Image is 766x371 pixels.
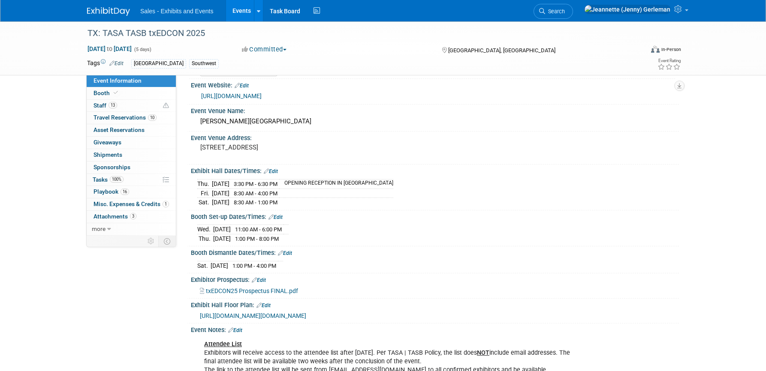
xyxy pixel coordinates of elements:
[93,139,121,146] span: Giveaways
[279,179,393,188] td: OPENING RECEPTION IN [GEOGRAPHIC_DATA]
[204,341,242,348] b: Attendee List
[661,46,681,53] div: In-Person
[93,213,136,220] span: Attachments
[87,59,124,69] td: Tags
[191,210,679,221] div: Booth Set-up Dates/Times:
[206,287,298,294] span: txEDCON25 Prospectus FINAL.pdf
[197,261,211,270] td: Sat.
[197,179,212,188] td: Thu.
[109,60,124,66] a: Edit
[268,214,283,220] a: Edit
[87,7,130,16] img: ExhibitDay
[93,176,124,183] span: Tasks
[191,79,679,90] div: Event Website:
[93,164,130,171] span: Sponsorships
[93,200,169,207] span: Misc. Expenses & Credits
[197,188,212,198] td: Fri.
[211,261,228,270] td: [DATE]
[131,59,186,68] div: [GEOGRAPHIC_DATA]
[133,47,151,52] span: (5 days)
[92,225,106,232] span: more
[191,246,679,257] div: Booth Dismantle Dates/Times:
[212,198,229,207] td: [DATE]
[87,149,176,161] a: Shipments
[87,124,176,136] a: Asset Reservations
[651,46,660,53] img: Format-Inperson.png
[534,4,573,19] a: Search
[144,236,159,247] td: Personalize Event Tab Strip
[87,211,176,223] a: Attachments3
[200,312,306,319] a: [URL][DOMAIN_NAME][DOMAIN_NAME]
[87,223,176,235] a: more
[197,198,212,207] td: Sat.
[191,105,679,115] div: Event Venue Name:
[93,102,117,109] span: Staff
[121,188,129,195] span: 16
[448,47,555,54] span: [GEOGRAPHIC_DATA], [GEOGRAPHIC_DATA]
[93,188,129,195] span: Playbook
[191,165,679,176] div: Exhibit Hall Dates/Times:
[109,102,117,108] span: 13
[87,100,176,112] a: Staff13
[87,45,132,53] span: [DATE] [DATE]
[212,188,229,198] td: [DATE]
[110,176,124,183] span: 100%
[191,132,679,142] div: Event Venue Address:
[191,273,679,284] div: Exhibitor Prospectus:
[234,199,277,206] span: 8:30 AM - 1:00 PM
[197,234,213,243] td: Thu.
[163,201,169,207] span: 1
[106,45,114,52] span: to
[93,126,145,133] span: Asset Reservations
[200,144,385,151] pre: [STREET_ADDRESS]
[189,59,219,68] div: Southwest
[593,45,681,57] div: Event Format
[212,179,229,188] td: [DATE]
[264,168,278,174] a: Edit
[87,186,176,198] a: Playbook16
[239,45,290,54] button: Committed
[232,263,276,269] span: 1:00 PM - 4:00 PM
[93,114,157,121] span: Travel Reservations
[234,190,277,197] span: 8:30 AM - 4:00 PM
[228,327,242,333] a: Edit
[197,225,213,234] td: Wed.
[201,93,262,99] a: [URL][DOMAIN_NAME]
[545,8,565,15] span: Search
[159,236,176,247] td: Toggle Event Tabs
[252,277,266,283] a: Edit
[235,236,279,242] span: 1:00 PM - 8:00 PM
[278,250,292,256] a: Edit
[191,299,679,310] div: Exhibit Hall Floor Plan:
[657,59,681,63] div: Event Rating
[114,90,118,95] i: Booth reservation complete
[93,90,120,96] span: Booth
[584,5,671,14] img: Jeannette (Jenny) Gerleman
[213,225,231,234] td: [DATE]
[93,77,142,84] span: Event Information
[84,26,630,41] div: TX: TASA TASB txEDCON 2025
[477,349,489,356] b: NOT
[87,174,176,186] a: Tasks100%
[234,181,277,187] span: 3:30 PM - 6:30 PM
[87,112,176,124] a: Travel Reservations10
[235,83,249,89] a: Edit
[87,137,176,149] a: Giveaways
[200,287,298,294] a: txEDCON25 Prospectus FINAL.pdf
[87,198,176,210] a: Misc. Expenses & Credits1
[148,114,157,121] span: 10
[87,162,176,174] a: Sponsorships
[140,8,213,15] span: Sales - Exhibits and Events
[191,323,679,335] div: Event Notes:
[235,226,282,233] span: 11:00 AM - 6:00 PM
[197,115,673,128] div: [PERSON_NAME][GEOGRAPHIC_DATA]
[256,302,271,308] a: Edit
[163,102,169,110] span: Potential Scheduling Conflict -- at least one attendee is tagged in another overlapping event.
[130,213,136,219] span: 3
[93,151,122,158] span: Shipments
[87,75,176,87] a: Event Information
[213,234,231,243] td: [DATE]
[87,87,176,99] a: Booth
